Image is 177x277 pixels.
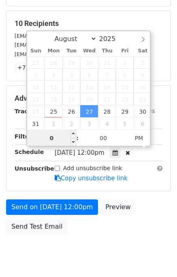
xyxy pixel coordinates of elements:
[45,81,62,93] span: August 11, 2025
[80,81,98,93] span: August 13, 2025
[45,105,62,117] span: August 25, 2025
[15,33,148,39] small: [EMAIL_ADDRESS][PERSON_NAME][DOMAIN_NAME]
[98,81,116,93] span: August 14, 2025
[45,48,62,54] span: Mon
[27,105,45,117] span: August 24, 2025
[134,117,151,130] span: September 6, 2025
[15,149,44,155] strong: Schedule
[6,219,68,234] a: Send Test Email
[62,117,80,130] span: September 2, 2025
[15,94,162,103] h5: Advanced
[15,51,105,57] small: [EMAIL_ADDRESS][DOMAIN_NAME]
[116,48,134,54] span: Fri
[80,93,98,105] span: August 20, 2025
[80,48,98,54] span: Wed
[79,130,128,146] input: Minute
[45,56,62,69] span: July 28, 2025
[27,69,45,81] span: August 3, 2025
[27,130,77,146] input: Hour
[116,117,134,130] span: September 5, 2025
[15,165,54,172] strong: Unsubscribe
[134,56,151,69] span: August 2, 2025
[98,69,116,81] span: August 7, 2025
[116,105,134,117] span: August 29, 2025
[27,93,45,105] span: August 17, 2025
[63,164,122,173] label: Add unsubscribe link
[80,69,98,81] span: August 6, 2025
[62,69,80,81] span: August 5, 2025
[136,238,177,277] iframe: Chat Widget
[97,35,126,43] input: Year
[80,117,98,130] span: September 3, 2025
[27,48,45,54] span: Sun
[62,105,80,117] span: August 26, 2025
[134,69,151,81] span: August 9, 2025
[55,175,128,182] a: Copy unsubscribe link
[134,48,151,54] span: Sat
[45,93,62,105] span: August 18, 2025
[27,117,45,130] span: August 31, 2025
[27,81,45,93] span: August 10, 2025
[45,117,62,130] span: September 1, 2025
[15,63,45,73] a: +7 more
[116,69,134,81] span: August 8, 2025
[15,108,42,115] strong: Tracking
[80,105,98,117] span: August 27, 2025
[27,56,45,69] span: July 27, 2025
[134,81,151,93] span: August 16, 2025
[76,130,79,146] span: :
[62,93,80,105] span: August 19, 2025
[98,105,116,117] span: August 28, 2025
[6,199,98,215] a: Send on [DATE] 12:00pm
[62,48,80,54] span: Tue
[15,19,162,28] h5: 10 Recipients
[62,81,80,93] span: August 12, 2025
[98,48,116,54] span: Thu
[116,81,134,93] span: August 15, 2025
[98,56,116,69] span: July 31, 2025
[80,56,98,69] span: July 30, 2025
[98,117,116,130] span: September 4, 2025
[100,199,136,215] a: Preview
[15,133,35,140] strong: Filters
[116,56,134,69] span: August 1, 2025
[15,42,148,48] small: [EMAIL_ADDRESS][PERSON_NAME][DOMAIN_NAME]
[45,69,62,81] span: August 4, 2025
[62,56,80,69] span: July 29, 2025
[55,149,104,156] span: [DATE] 12:00pm
[98,93,116,105] span: August 21, 2025
[128,130,150,146] span: Click to toggle
[134,93,151,105] span: August 23, 2025
[116,93,134,105] span: August 22, 2025
[134,105,151,117] span: August 30, 2025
